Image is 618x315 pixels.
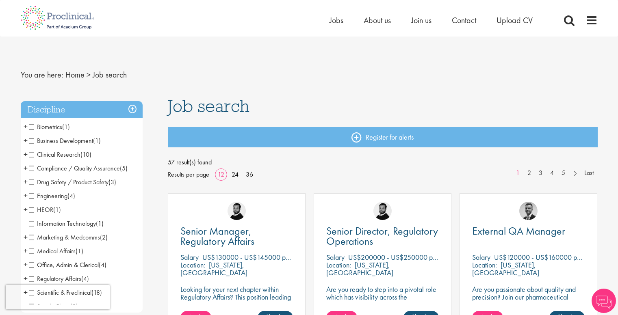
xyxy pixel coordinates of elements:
span: Senior Director, Regulatory Operations [326,224,438,248]
span: Medical Affairs [29,247,83,255]
img: Nick Walker [228,202,246,220]
a: Register for alerts [168,127,598,147]
span: + [24,121,28,133]
span: Biometrics [29,123,62,131]
a: Join us [411,15,432,26]
span: Senior Manager, Regulatory Affairs [180,224,254,248]
span: (1) [53,205,61,214]
span: You are here: [21,69,63,80]
span: (1) [93,136,101,145]
span: + [24,176,28,188]
a: 1 [512,168,524,178]
span: + [24,203,28,216]
span: Office, Admin & Clerical [29,261,99,269]
span: Office, Admin & Clerical [29,261,106,269]
span: (4) [81,274,89,283]
span: > [87,69,91,80]
span: Drug Safety / Product Safety [29,178,116,186]
p: US$200000 - US$250000 per annum [348,252,458,262]
p: [US_STATE], [GEOGRAPHIC_DATA] [180,260,247,277]
span: Biometrics [29,123,70,131]
span: Compliance / Quality Assurance [29,164,128,173]
span: Information Technology [29,219,104,228]
span: Salary [472,252,490,262]
span: Job search [168,95,249,117]
a: Senior Director, Regulatory Operations [326,226,439,246]
a: 2 [523,168,535,178]
span: (4) [67,192,75,200]
span: (4) [99,261,106,269]
span: (2) [100,233,108,242]
span: Engineering [29,192,75,200]
a: Contact [452,15,476,26]
a: Upload CV [497,15,533,26]
img: Chatbot [592,289,616,313]
span: Location: [472,260,497,270]
a: Last [580,168,598,178]
span: + [24,272,28,285]
p: US$130000 - US$145000 per annum [202,252,311,262]
p: [US_STATE], [GEOGRAPHIC_DATA] [472,260,539,277]
span: Salary [326,252,345,262]
a: About us [364,15,391,26]
span: + [24,190,28,202]
a: 12 [215,170,227,179]
span: Clinical Research [29,150,80,159]
span: Salary [180,252,199,262]
span: Marketing & Medcomms [29,233,100,242]
span: External QA Manager [472,224,565,238]
span: + [24,231,28,243]
span: (1) [76,247,83,255]
img: Alex Bill [519,202,538,220]
span: Marketing & Medcomms [29,233,108,242]
span: (5) [120,164,128,173]
span: + [24,162,28,174]
span: Engineering [29,192,67,200]
span: HEOR [29,205,61,214]
span: Location: [180,260,205,270]
span: (1) [62,123,70,131]
span: (3) [108,178,116,186]
span: (10) [80,150,91,159]
h3: Discipline [21,101,143,119]
span: Location: [326,260,351,270]
span: HEOR [29,205,53,214]
span: Job search [93,69,127,80]
a: breadcrumb link [65,69,85,80]
span: Regulatory Affairs [29,274,81,283]
span: Clinical Research [29,150,91,159]
span: Compliance / Quality Assurance [29,164,120,173]
iframe: reCAPTCHA [6,285,110,309]
span: Business Development [29,136,101,145]
span: + [24,245,28,257]
a: 24 [229,170,241,179]
span: Drug Safety / Product Safety [29,178,108,186]
span: + [24,148,28,160]
a: 5 [557,168,569,178]
span: Information Technology [29,219,96,228]
a: External QA Manager [472,226,585,236]
span: Results per page [168,168,209,181]
span: + [24,259,28,271]
img: Nick Walker [373,202,392,220]
a: 3 [535,168,546,178]
a: 4 [546,168,558,178]
a: Senior Manager, Regulatory Affairs [180,226,293,246]
p: US$120000 - US$160000 per annum [494,252,603,262]
p: [US_STATE], [GEOGRAPHIC_DATA] [326,260,393,277]
span: Business Development [29,136,93,145]
a: 36 [243,170,256,179]
span: 57 result(s) found [168,156,598,168]
span: (1) [96,219,104,228]
a: Jobs [330,15,343,26]
span: Regulatory Affairs [29,274,89,283]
